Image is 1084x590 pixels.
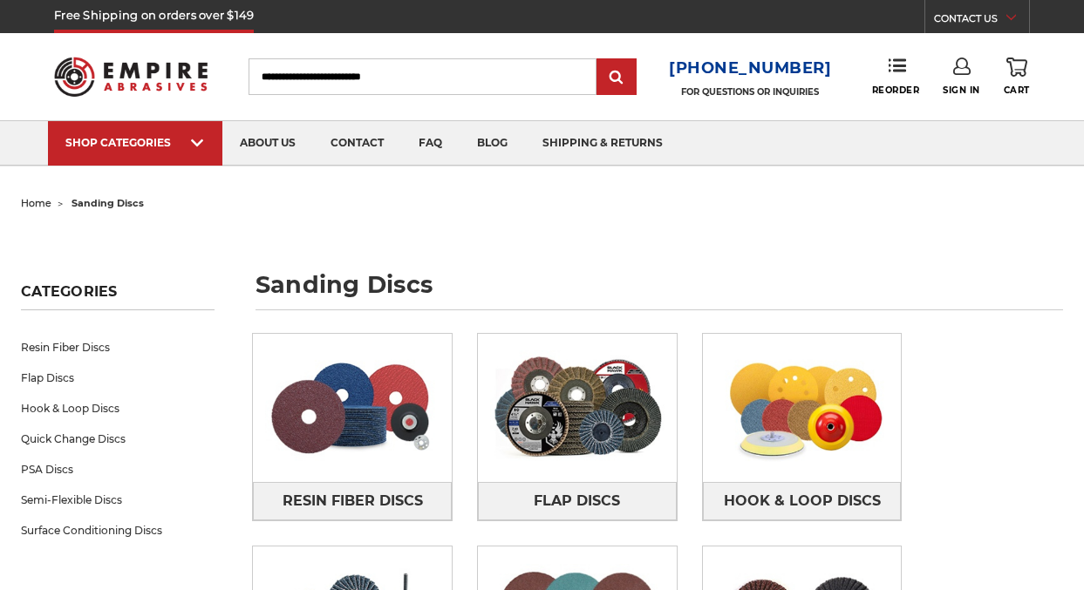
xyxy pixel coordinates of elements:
[478,482,677,520] a: Flap Discs
[72,197,144,209] span: sanding discs
[872,58,920,95] a: Reorder
[703,482,902,520] a: Hook & Loop Discs
[934,9,1029,33] a: CONTACT US
[724,486,881,516] span: Hook & Loop Discs
[21,454,215,485] a: PSA Discs
[54,47,208,107] img: Empire Abrasives
[21,332,215,363] a: Resin Fiber Discs
[534,486,620,516] span: Flap Discs
[599,60,634,95] input: Submit
[21,515,215,546] a: Surface Conditioning Discs
[21,424,215,454] a: Quick Change Discs
[21,197,51,209] a: home
[222,121,313,166] a: about us
[283,486,423,516] span: Resin Fiber Discs
[703,338,902,477] img: Hook & Loop Discs
[401,121,460,166] a: faq
[21,363,215,393] a: Flap Discs
[1004,58,1030,96] a: Cart
[21,283,215,310] h5: Categories
[253,482,452,520] a: Resin Fiber Discs
[65,136,205,149] div: SHOP CATEGORIES
[669,86,832,98] p: FOR QUESTIONS OR INQUIRIES
[256,273,1063,310] h1: sanding discs
[1004,85,1030,96] span: Cart
[313,121,401,166] a: contact
[872,85,920,96] span: Reorder
[21,485,215,515] a: Semi-Flexible Discs
[478,338,677,477] img: Flap Discs
[669,56,832,81] a: [PHONE_NUMBER]
[253,338,452,477] img: Resin Fiber Discs
[943,85,980,96] span: Sign In
[525,121,680,166] a: shipping & returns
[460,121,525,166] a: blog
[21,393,215,424] a: Hook & Loop Discs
